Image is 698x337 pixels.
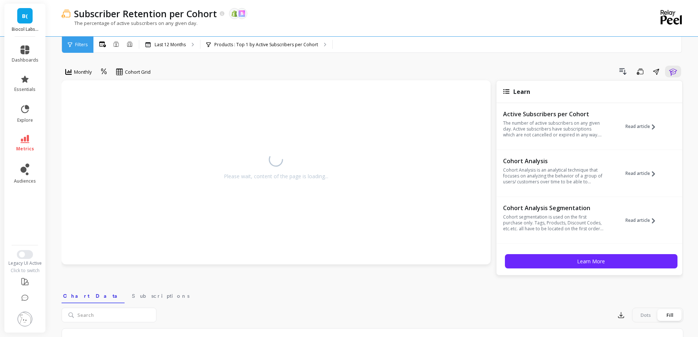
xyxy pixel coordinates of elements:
[503,204,604,212] p: Cohort Analysis Segmentation
[503,110,604,118] p: Active Subscribers per Cohort
[4,268,46,274] div: Click to switch
[634,309,658,321] div: Dots
[62,308,156,322] input: Search
[14,178,36,184] span: audiences
[4,260,46,266] div: Legacy UI Active
[231,10,238,17] img: api.shopify.svg
[14,87,36,92] span: essentials
[62,20,197,26] p: The percentage of active subscribers on any given day.
[239,10,245,17] img: api.skio.svg
[62,9,70,18] img: header icon
[625,124,650,129] span: Read article
[503,120,604,138] p: The number of active subscribers on any given day. Active subscribers have subscriptions which ar...
[577,258,605,265] span: Learn More
[12,26,38,32] p: Biocol Labs (US)
[625,157,661,190] button: Read article
[503,214,604,232] p: Cohort segmentation is used on the first purchase only. Tags, Products, Discount Codes, etc.etc. ...
[224,173,328,180] div: Please wait, content of the page is loading...
[625,171,650,176] span: Read article
[63,292,123,300] span: Chart Data
[214,42,318,48] p: Products : Top 1 by Active Subscribers per Cohort
[74,7,217,20] p: Subscriber Retention per Cohort
[16,146,34,152] span: metrics
[125,69,151,76] span: Cohort Grid
[74,69,92,76] span: Monthly
[155,42,186,48] p: Last 12 Months
[12,57,38,63] span: dashboards
[62,286,683,303] nav: Tabs
[513,88,530,96] span: Learn
[22,12,28,20] span: B(
[17,117,33,123] span: explore
[625,217,650,223] span: Read article
[18,312,32,326] img: profile picture
[505,254,677,268] button: Learn More
[17,250,33,259] button: Switch to New UI
[75,42,88,48] span: Filters
[658,309,682,321] div: Fill
[625,204,661,237] button: Read article
[503,157,604,165] p: Cohort Analysis
[132,292,189,300] span: Subscriptions
[503,167,604,185] p: Cohort Analysis is an analytical technique that focuses on analyzing the behavior of a group of u...
[625,110,661,143] button: Read article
